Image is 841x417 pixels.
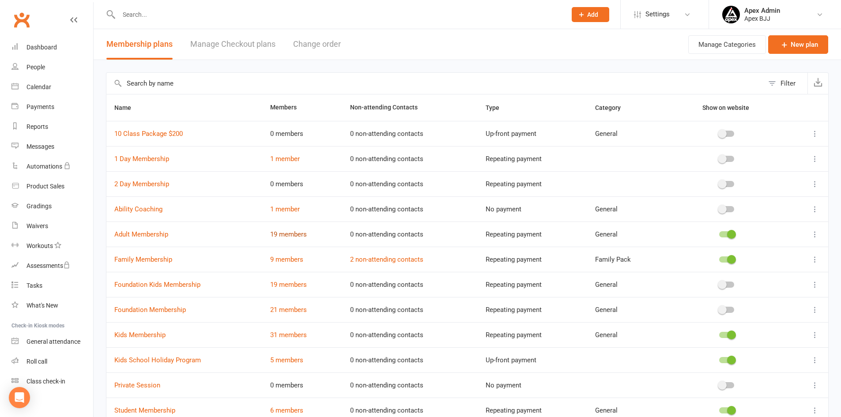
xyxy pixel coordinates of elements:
[26,338,80,345] div: General attendance
[744,7,780,15] div: Apex Admin
[114,356,201,364] a: Kids School Holiday Program
[11,117,93,137] a: Reports
[190,29,275,60] a: Manage Checkout plans
[486,104,509,111] span: Type
[694,102,759,113] button: Show on website
[478,322,587,347] td: Repeating payment
[478,272,587,297] td: Repeating payment
[342,272,478,297] td: 0 non-attending contacts
[26,242,53,249] div: Workouts
[342,94,478,121] th: Non-attending Contacts
[293,29,341,60] button: Change order
[26,222,48,229] div: Waivers
[11,276,93,296] a: Tasks
[587,297,666,322] td: General
[9,387,30,408] div: Open Intercom Messenger
[270,255,303,263] a: 9 members
[587,247,666,272] td: Family Pack
[11,157,93,177] a: Automations
[114,205,162,213] a: Ability Coaching
[26,282,42,289] div: Tasks
[26,183,64,190] div: Product Sales
[645,4,670,24] span: Settings
[342,196,478,222] td: 0 non-attending contacts
[114,102,141,113] button: Name
[270,331,307,339] a: 31 members
[262,121,342,146] td: 0 members
[26,44,57,51] div: Dashboard
[350,255,423,263] a: 2 non-attending contacts
[11,296,93,316] a: What's New
[11,196,93,216] a: Gradings
[11,177,93,196] a: Product Sales
[781,78,796,89] div: Filter
[11,57,93,77] a: People
[342,372,478,398] td: 0 non-attending contacts
[768,35,828,54] a: New plan
[744,15,780,23] div: Apex BJJ
[587,322,666,347] td: General
[270,306,307,314] a: 21 members
[342,146,478,171] td: 0 non-attending contacts
[11,256,93,276] a: Assessments
[595,102,630,113] button: Category
[11,332,93,352] a: General attendance kiosk mode
[764,73,807,94] button: Filter
[342,222,478,247] td: 0 non-attending contacts
[114,255,172,263] a: Family Membership
[270,205,300,213] a: 1 member
[11,137,93,157] a: Messages
[26,262,70,269] div: Assessments
[478,247,587,272] td: Repeating payment
[262,94,342,121] th: Members
[114,281,200,289] a: Foundation Kids Membership
[587,196,666,222] td: General
[116,8,560,21] input: Search...
[11,97,93,117] a: Payments
[26,123,48,130] div: Reports
[262,372,342,398] td: 0 members
[478,121,587,146] td: Up-front payment
[114,306,186,314] a: Foundation Membership
[270,230,307,238] a: 19 members
[11,77,93,97] a: Calendar
[114,104,141,111] span: Name
[478,196,587,222] td: No payment
[587,222,666,247] td: General
[342,322,478,347] td: 0 non-attending contacts
[342,347,478,372] td: 0 non-attending contacts
[486,102,509,113] button: Type
[11,9,33,31] a: Clubworx
[26,103,54,110] div: Payments
[26,64,45,71] div: People
[342,121,478,146] td: 0 non-attending contacts
[114,406,175,414] a: Student Membership
[11,216,93,236] a: Waivers
[114,381,160,389] a: Private Session
[270,155,300,163] a: 1 member
[11,38,93,57] a: Dashboard
[11,236,93,256] a: Workouts
[478,297,587,322] td: Repeating payment
[114,180,169,188] a: 2 Day Membership
[688,35,766,54] button: Manage Categories
[114,331,166,339] a: Kids Membership
[572,7,609,22] button: Add
[478,222,587,247] td: Repeating payment
[702,104,749,111] span: Show on website
[587,272,666,297] td: General
[478,347,587,372] td: Up-front payment
[26,378,65,385] div: Class check-in
[262,171,342,196] td: 0 members
[26,203,52,210] div: Gradings
[342,297,478,322] td: 0 non-attending contacts
[11,372,93,391] a: Class kiosk mode
[478,372,587,398] td: No payment
[478,146,587,171] td: Repeating payment
[26,358,47,365] div: Roll call
[114,230,168,238] a: Adult Membership
[26,143,54,150] div: Messages
[270,406,303,414] a: 6 members
[106,73,764,94] input: Search by name
[26,302,58,309] div: What's New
